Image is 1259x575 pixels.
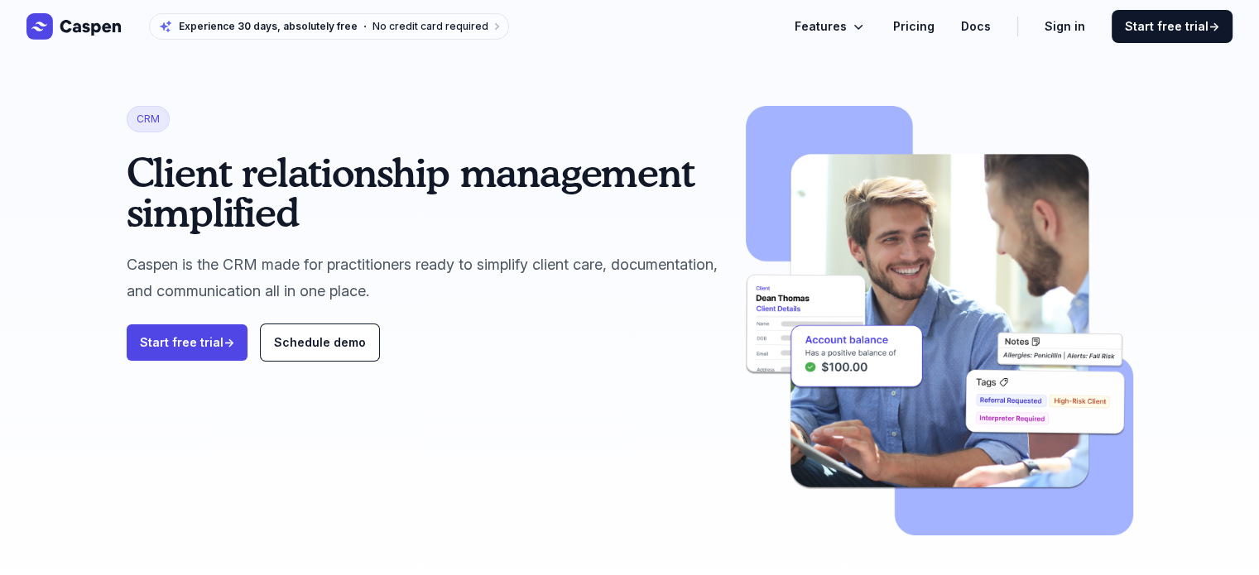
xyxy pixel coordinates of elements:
[261,324,379,361] a: Schedule demo
[127,324,247,361] a: Start free trial
[223,335,234,349] span: →
[1045,17,1085,36] a: Sign in
[127,106,170,132] span: CRM
[127,152,720,232] h1: Client relationship management simplified
[274,335,366,349] span: Schedule demo
[179,20,358,33] span: Experience 30 days, absolutely free
[1112,10,1233,43] a: Start free trial
[795,17,867,36] button: Features
[961,17,991,36] a: Docs
[746,106,1132,535] img: crm.png
[795,17,847,36] span: Features
[1125,18,1219,35] span: Start free trial
[127,252,720,304] p: Caspen is the CRM made for practitioners ready to simplify client care, documentation, and commun...
[372,20,488,32] span: No credit card required
[893,17,935,36] a: Pricing
[1209,19,1219,33] span: →
[149,13,509,40] a: Experience 30 days, absolutely freeNo credit card required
